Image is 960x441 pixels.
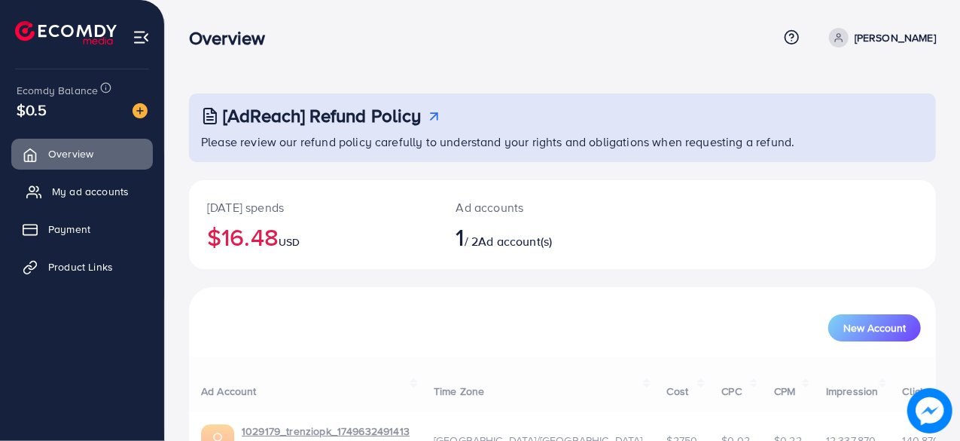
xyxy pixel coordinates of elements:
p: [PERSON_NAME] [855,29,936,47]
span: Payment [48,222,90,237]
a: Payment [11,214,153,244]
span: Ad account(s) [478,233,552,250]
span: $0.5 [17,99,47,121]
span: Ecomdy Balance [17,83,98,98]
img: image [133,103,148,118]
span: 1 [456,219,465,254]
span: New Account [843,323,906,333]
a: [PERSON_NAME] [823,28,936,47]
h3: Overview [189,27,277,49]
a: Overview [11,139,153,169]
button: New Account [828,314,921,341]
h2: $16.48 [207,222,420,251]
span: My ad accounts [52,184,129,199]
a: Product Links [11,252,153,282]
a: My ad accounts [11,176,153,207]
span: Product Links [48,259,113,274]
h3: [AdReach] Refund Policy [223,105,422,127]
img: menu [133,29,150,46]
span: Overview [48,146,93,161]
img: logo [15,21,117,44]
span: USD [279,234,300,250]
p: [DATE] spends [207,198,420,216]
p: Please review our refund policy carefully to understand your rights and obligations when requesti... [201,133,927,151]
img: image [907,388,952,433]
h2: / 2 [456,222,607,251]
p: Ad accounts [456,198,607,216]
